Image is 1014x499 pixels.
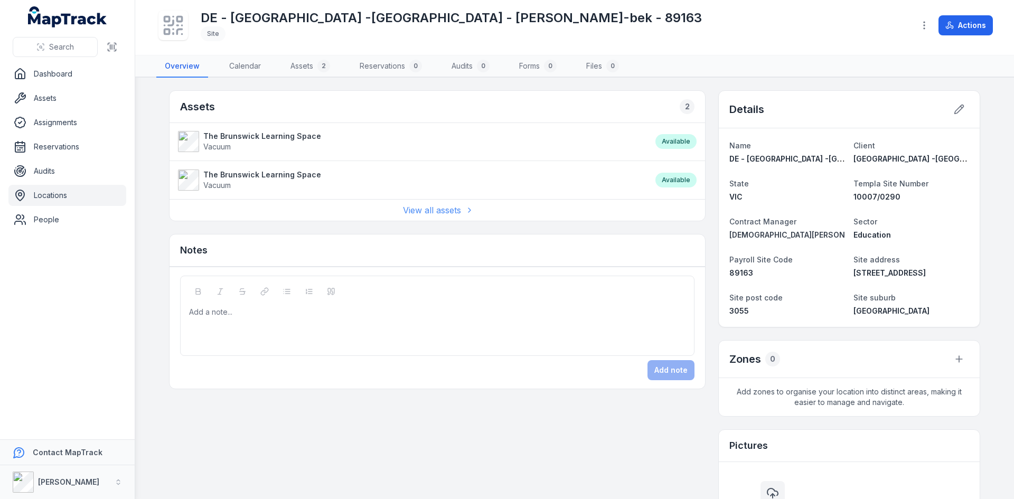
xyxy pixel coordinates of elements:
[853,179,928,188] span: Templa Site Number
[853,141,875,150] span: Client
[729,352,761,366] h2: Zones
[853,230,891,239] span: Education
[853,217,877,226] span: Sector
[729,217,796,226] span: Contract Manager
[8,112,126,133] a: Assignments
[180,99,215,114] h2: Assets
[8,136,126,157] a: Reservations
[403,204,472,216] a: View all assets
[38,477,99,486] strong: [PERSON_NAME]
[853,154,1011,163] span: [GEOGRAPHIC_DATA] -[GEOGRAPHIC_DATA]
[203,181,231,190] span: Vacuum
[938,15,993,35] button: Actions
[351,55,430,78] a: Reservations0
[443,55,498,78] a: Audits0
[180,243,208,258] h3: Notes
[729,102,764,117] h2: Details
[729,192,743,201] span: VIC
[203,170,321,180] strong: The Brunswick Learning Space
[578,55,627,78] a: Files0
[317,60,330,72] div: 2
[655,173,697,187] div: Available
[203,131,321,142] strong: The Brunswick Learning Space
[729,306,749,315] span: 3055
[765,352,780,366] div: 0
[544,60,557,72] div: 0
[853,306,929,315] span: [GEOGRAPHIC_DATA]
[156,55,208,78] a: Overview
[8,88,126,109] a: Assets
[729,255,793,264] span: Payroll Site Code
[655,134,697,149] div: Available
[680,99,694,114] div: 2
[178,170,645,191] a: The Brunswick Learning SpaceVacuum
[729,141,751,150] span: Name
[719,378,980,416] span: Add zones to organise your location into distinct areas, making it easier to manage and navigate.
[729,438,768,453] h3: Pictures
[28,6,107,27] a: MapTrack
[477,60,490,72] div: 0
[49,42,74,52] span: Search
[8,63,126,84] a: Dashboard
[201,10,702,26] h1: DE - [GEOGRAPHIC_DATA] -[GEOGRAPHIC_DATA] - [PERSON_NAME]-bek - 89163
[8,161,126,182] a: Audits
[853,255,900,264] span: Site address
[606,60,619,72] div: 0
[221,55,269,78] a: Calendar
[8,185,126,206] a: Locations
[729,293,783,302] span: Site post code
[729,268,753,277] span: 89163
[729,230,845,240] a: [DEMOGRAPHIC_DATA][PERSON_NAME]
[33,448,102,457] strong: Contact MapTrack
[282,55,339,78] a: Assets2
[8,209,126,230] a: People
[729,179,749,188] span: State
[203,142,231,151] span: Vacuum
[853,268,926,277] span: [STREET_ADDRESS]
[853,192,900,201] span: 10007/0290
[13,37,98,57] button: Search
[201,26,226,41] div: Site
[853,293,896,302] span: Site suburb
[409,60,422,72] div: 0
[178,131,645,152] a: The Brunswick Learning SpaceVacuum
[511,55,565,78] a: Forms0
